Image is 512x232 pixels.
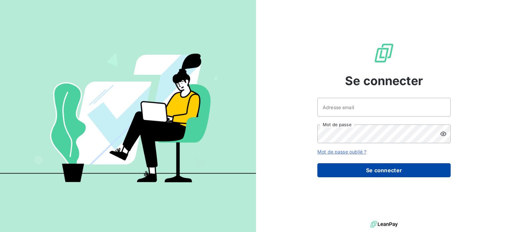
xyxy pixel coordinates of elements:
button: Se connecter [317,163,451,177]
img: Logo LeanPay [373,42,395,64]
a: Mot de passe oublié ? [317,149,366,155]
span: Se connecter [345,72,423,90]
img: logo [370,219,398,229]
input: placeholder [317,98,451,117]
